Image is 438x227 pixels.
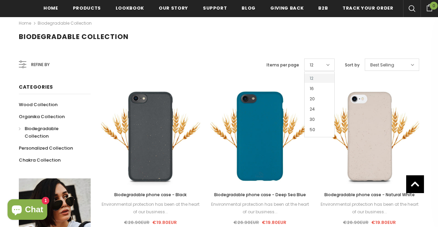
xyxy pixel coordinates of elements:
span: Track your order [343,5,393,11]
label: Sort by [345,62,360,68]
span: Giving back [270,5,304,11]
a: Wood Collection [19,99,57,111]
span: support [203,5,227,11]
span: €26.90EUR [343,219,369,226]
label: Items per page [267,62,299,68]
span: Home [43,5,58,11]
div: Environmental protection has been at the heart of our business... [320,201,419,216]
span: 12 [305,74,334,83]
span: €19.80EUR [371,219,396,226]
span: €19.80EUR [262,219,286,226]
span: €19.80EUR [152,219,177,226]
a: Biodegradable Collection [19,123,83,142]
span: Our Story [159,5,188,11]
a: 0 [421,3,438,11]
span: 12 [310,62,313,68]
span: Best Selling [370,62,394,68]
span: Biodegradable Collection [25,125,59,139]
span: 30 [305,115,334,124]
div: Environmental protection has been at the heart of our business... [101,201,200,216]
span: 0 [430,2,438,10]
span: Products [73,5,101,11]
span: Organika Collection [19,113,65,120]
span: Biodegradable Collection [19,32,129,41]
span: 50 [305,125,334,134]
span: Categories [19,84,53,90]
a: Chakra Collection [19,154,61,166]
span: Biodegradable phone case - Natural White [324,192,415,198]
span: Biodegradable phone case - Black [114,192,186,198]
a: Biodegradable phone case - Deep Sea Blue [210,191,310,199]
span: Chakra Collection [19,157,61,163]
inbox-online-store-chat: Shopify online store chat [5,199,49,222]
span: Wood Collection [19,101,57,108]
a: Home [19,19,31,27]
a: Biodegradable phone case - Black [101,191,200,199]
a: Organika Collection [19,111,65,123]
span: €26.90EUR [233,219,259,226]
span: 20 [305,94,334,103]
div: Environmental protection has been at the heart of our business... [210,201,310,216]
span: B2B [318,5,328,11]
span: €26.90EUR [124,219,150,226]
a: Personalized Collection [19,142,73,154]
span: 24 [305,104,334,114]
a: Biodegradable phone case - Natural White [320,191,419,199]
span: Personalized Collection [19,145,73,151]
span: Biodegradable phone case - Deep Sea Blue [214,192,306,198]
span: Refine by [31,61,50,68]
span: Blog [242,5,256,11]
span: Lookbook [116,5,144,11]
span: 16 [305,84,334,93]
a: Biodegradable Collection [38,20,92,26]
